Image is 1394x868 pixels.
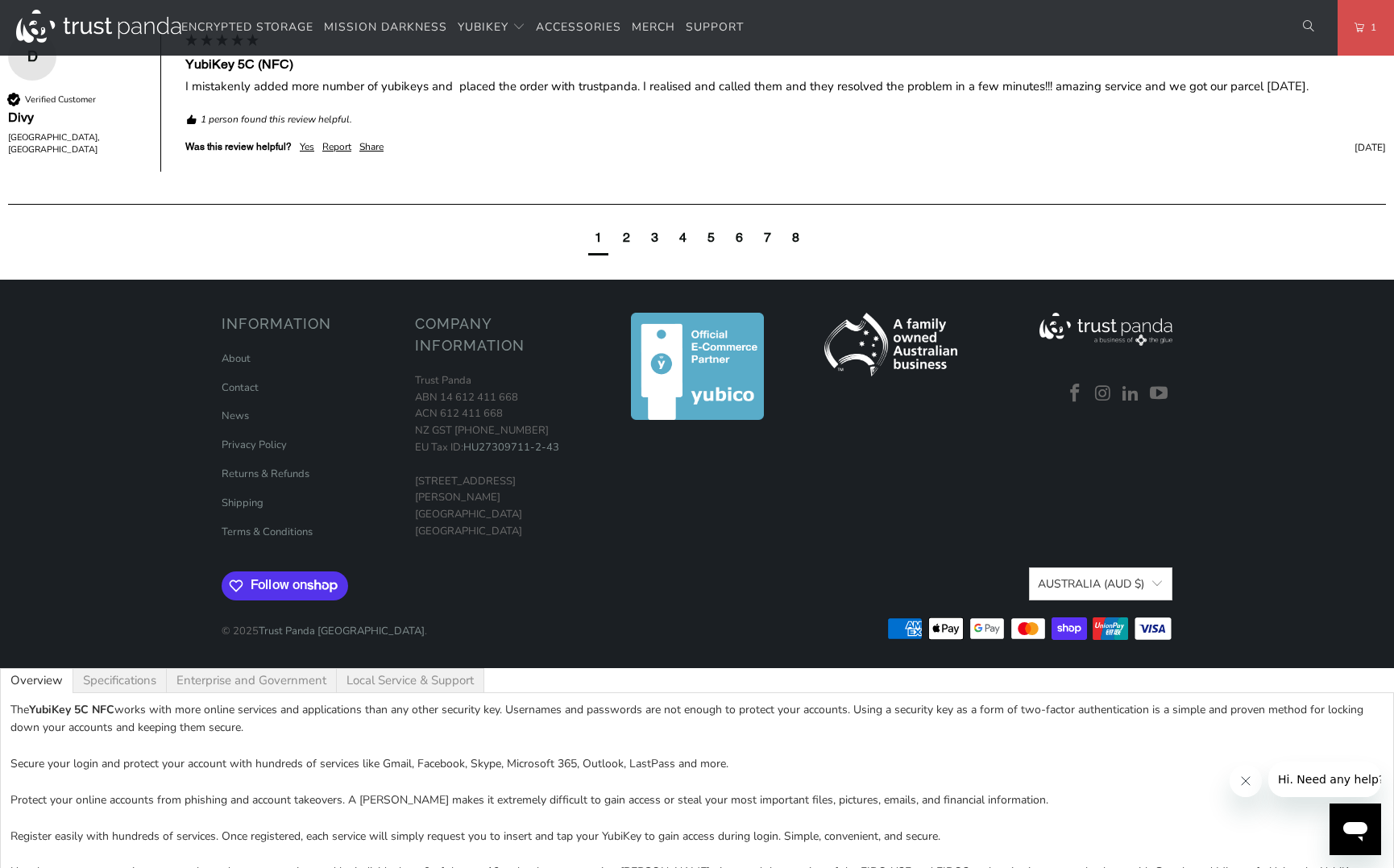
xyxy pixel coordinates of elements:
a: Trust Panda Australia on Facebook [1063,384,1087,405]
div: page6 [729,225,749,255]
a: About [222,351,251,366]
span: YubiKey [458,19,508,35]
a: Terms & Conditions [222,525,313,539]
nav: Translation missing: en.navigation.header.main_nav [181,9,744,47]
a: News [222,409,249,423]
div: Yes [300,140,314,154]
div: page4 [679,229,687,247]
div: page6 [736,229,743,247]
a: Encrypted Storage [181,9,313,47]
div: page5 [707,229,715,247]
iframe: Close message [1230,765,1262,797]
a: Trust Panda Australia on LinkedIn [1119,384,1143,405]
span: Mission Darkness [324,19,447,35]
div: Divy [8,109,144,127]
em: 1 person found this review helpful. [201,113,352,127]
div: Report [322,140,351,154]
span: Encrypted Storage [181,19,313,35]
img: Trust Panda Australia [16,10,181,43]
a: Trust Panda Australia on Instagram [1091,384,1115,405]
span: Local Service & Support [346,675,474,687]
div: page2 [616,225,637,255]
div: page5 [701,225,721,255]
iframe: Button to launch messaging window [1330,804,1381,855]
div: page3 [645,225,665,255]
a: Trust Panda [GEOGRAPHIC_DATA] [259,624,425,638]
div: page1 [595,229,602,247]
div: page7 [757,225,778,255]
a: Privacy Policy [222,438,287,452]
div: [GEOGRAPHIC_DATA], [GEOGRAPHIC_DATA] [8,131,144,156]
summary: YubiKey [458,9,525,47]
span: Overview [10,675,63,687]
div: page3 [651,229,658,247]
iframe: Message from company [1268,762,1381,797]
p: Trust Panda ABN 14 612 411 668 ACN 612 411 668 NZ GST [PHONE_NUMBER] EU Tax ID: [STREET_ADDRESS][... [415,372,592,540]
div: D [8,44,56,69]
p: © 2025 . [222,607,427,640]
strong: YubiKey 5C NFC [29,702,114,717]
a: Contact [222,380,259,395]
a: Support [686,9,744,47]
a: Returns & Refunds [222,467,309,481]
div: current page1 [588,225,608,255]
a: Accessories [536,9,621,47]
div: page8 [786,225,806,255]
span: Enterprise and Government [176,675,326,687]
div: YubiKey 5C (NFC) [185,56,1386,73]
span: 1 [1364,19,1377,36]
a: Shipping [222,496,263,510]
div: page8 [792,229,799,247]
span: Hi. Need any help? [10,11,116,24]
div: I mistakenly added more number of yubikeys and placed the order with trustpanda. I realised and c... [185,78,1386,95]
div: Was this review helpful? [185,140,292,154]
span: Specifications [83,675,156,687]
span: Support [686,19,744,35]
div: page7 [764,229,771,247]
div: Share [359,140,384,154]
a: Trust Panda Australia on YouTube [1147,384,1171,405]
a: Mission Darkness [324,9,447,47]
a: Merch [632,9,675,47]
div: page2 [623,229,630,247]
a: HU27309711-2-43 [463,440,559,455]
div: Verified Customer [25,93,96,106]
span: Merch [632,19,675,35]
div: [DATE] [392,141,1386,155]
div: page4 [673,225,693,255]
span: Accessories [536,19,621,35]
button: Australia (AUD $) [1029,567,1172,600]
